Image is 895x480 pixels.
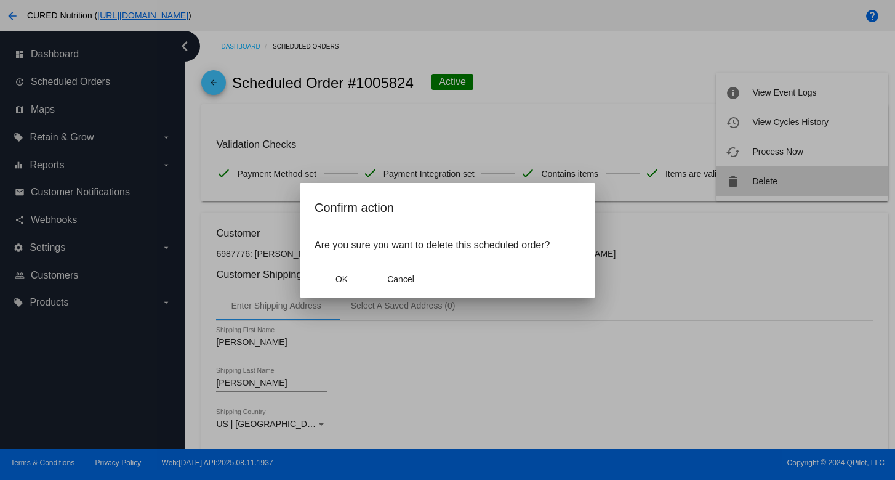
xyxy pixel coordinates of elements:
span: OK [335,274,348,284]
button: Close dialog [374,268,428,290]
p: Are you sure you want to delete this scheduled order? [315,240,580,251]
button: Close dialog [315,268,369,290]
h2: Confirm action [315,198,580,218]
span: Cancel [387,274,414,284]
